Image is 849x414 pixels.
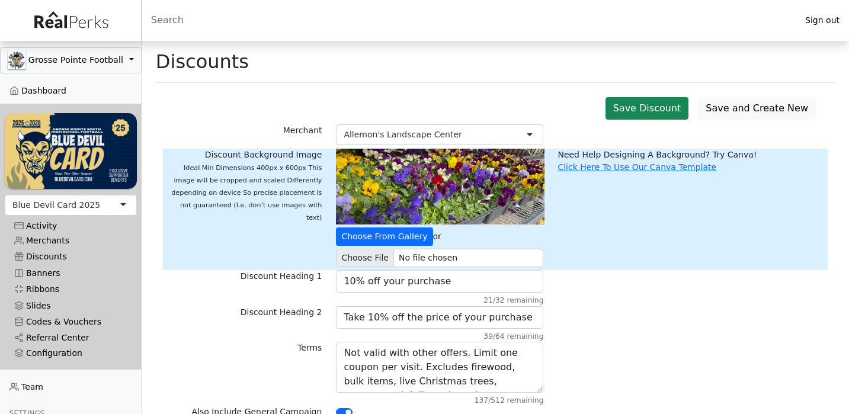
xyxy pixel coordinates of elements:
a: Discounts [5,249,137,265]
label: Discount Heading 2 [241,306,322,319]
button: Choose From Gallery [336,227,432,246]
a: Click Here To Use Our Canva Template [558,162,716,172]
button: Save Discount [605,97,689,120]
a: Ribbons [5,281,137,297]
div: or [329,149,550,270]
div: 39/64 remaining [336,331,543,342]
img: zEsLywALzaEGOsVDWXX917MgDMBt1Tuxki0FZEH6.jpg [336,149,544,224]
div: Need Help Designing A Background? Try Canva! [558,149,821,161]
label: Discount Heading 1 [241,270,322,283]
div: 137/512 remaining [336,395,543,406]
a: Banners [5,265,137,281]
div: 21/32 remaining [336,295,543,306]
a: Referral Center [5,330,137,346]
label: Terms [297,342,322,354]
div: Blue Devil Card 2025 [12,199,100,211]
img: GAa1zriJJmkmu1qRtUwg8x1nQwzlKm3DoqW9UgYl.jpg [8,52,25,69]
div: Configuration [14,348,127,358]
textarea: Not valid with other offers. Limit one coupon per visit. Excludes firewood, bulk items, live Chri... [336,342,543,393]
span: Ideal Min Dimensions 400px x 600px This image will be cropped and scaled Differently depending on... [171,164,322,222]
a: Merchants [5,233,137,249]
input: Search [142,6,796,34]
a: Slides [5,297,137,313]
button: Save and Create New [698,97,816,120]
label: Discount Background Image [170,149,322,223]
a: Codes & Vouchers [5,314,137,330]
div: Allemon's Landscape Center [344,129,462,141]
label: Merchant [283,124,322,137]
img: WvZzOez5OCqmO91hHZfJL7W2tJ07LbGMjwPPNJwI.png [5,113,137,188]
img: real_perks_logo-01.svg [28,7,113,34]
h1: Discounts [156,50,249,73]
a: Sign out [796,12,849,28]
div: Activity [14,221,127,231]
